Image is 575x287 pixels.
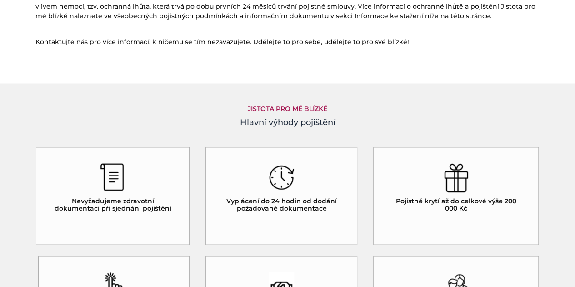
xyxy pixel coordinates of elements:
h4: Hlavní výhody pojištění [35,116,540,129]
h5: Nevyžadujeme zdravotní dokumentaci při sjednání pojištění [52,197,174,212]
h5: Vyplácení do 24 hodin od dodání požadované dokumentace [222,197,341,212]
h5: JISTOTA PRO MÉ BLÍZKÉ [35,105,540,113]
p: Kontaktujte nás pro více informací, k ničemu se tím nezavazujete. Udělejte to pro sebe, udělejte ... [35,37,540,47]
img: ikona dokumentu [100,163,125,192]
img: ikona hodin [269,163,294,192]
h5: Pojistné krytí až do celkové výše 200 000 Kč [390,197,522,212]
img: ikona dárku [444,163,469,192]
